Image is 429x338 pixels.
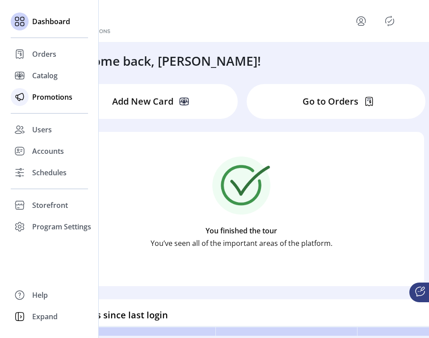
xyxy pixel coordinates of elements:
[383,14,397,28] button: Publisher Panel
[32,70,58,81] span: Catalog
[32,221,91,232] span: Program Settings
[112,95,173,108] p: Add New Card
[32,290,48,300] span: Help
[151,238,332,249] p: You’ve seen all of the important areas of the platform.
[32,16,70,27] span: Dashboard
[32,167,67,178] span: Schedules
[32,92,72,102] span: Promotions
[32,49,56,59] span: Orders
[71,308,168,322] h4: Orders since last login
[343,10,383,32] button: menu
[32,311,58,322] span: Expand
[32,200,68,211] span: Storefront
[32,124,52,135] span: Users
[303,95,358,108] p: Go to Orders
[64,51,261,70] h3: Welcome back, [PERSON_NAME]!
[206,225,277,236] p: You finished the tour
[32,146,64,156] span: Accounts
